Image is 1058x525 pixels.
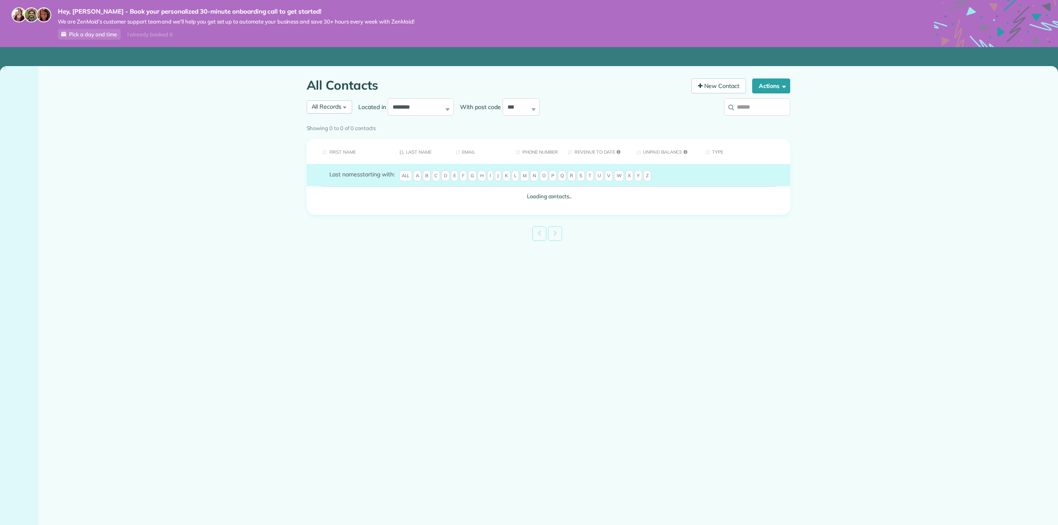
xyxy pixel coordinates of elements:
span: R [567,170,576,182]
span: E [451,170,458,182]
span: N [530,170,539,182]
span: I [487,170,493,182]
th: Last Name: activate to sort column descending [393,139,449,164]
img: jorge-587dff0eeaa6aab1f244e6dc62b8924c3b6ad411094392a53c71c6c4a576187d.jpg [24,7,39,22]
th: Revenue to Date: activate to sort column ascending [562,139,630,164]
label: Located in [352,103,388,111]
th: Unpaid Balance: activate to sort column ascending [630,139,699,164]
img: maria-72a9807cf96188c08ef61303f053569d2e2a8a1cde33d635c8a3ac13582a053d.jpg [12,7,26,22]
span: Z [643,170,651,182]
span: O [540,170,548,182]
span: F [460,170,467,182]
span: Last names [329,171,360,178]
div: Showing 0 to 0 of 0 contacts [307,121,790,133]
a: New Contact [691,78,746,93]
label: starting with: [329,170,395,178]
span: H [478,170,486,182]
span: M [520,170,529,182]
span: T [586,170,594,182]
span: A [413,170,422,182]
th: Type: activate to sort column ascending [699,139,790,164]
span: U [595,170,603,182]
span: X [625,170,633,182]
div: I already booked it [122,29,177,40]
span: J [495,170,501,182]
span: V [605,170,613,182]
span: S [577,170,585,182]
label: With post code [454,103,503,111]
span: Q [558,170,566,182]
strong: Hey, [PERSON_NAME] - Book your personalized 30-minute onboarding call to get started! [58,7,415,16]
span: Y [634,170,642,182]
button: Actions [752,78,790,93]
span: C [432,170,440,182]
span: G [468,170,477,182]
span: D [441,170,450,182]
span: Pick a day and time [69,31,117,38]
a: Pick a day and time [58,29,121,40]
span: K [503,170,510,182]
th: Email: activate to sort column ascending [449,139,510,164]
img: michelle-19f622bdf1676172e81f8f8fba1fb50e276960ebfe0243fe18214015130c80e4.jpg [36,7,51,22]
span: All Records [312,103,342,110]
span: B [423,170,431,182]
span: We are ZenMaid’s customer support team and we’ll help you get set up to automate your business an... [58,18,415,25]
h1: All Contacts [307,78,686,92]
span: W [614,170,624,182]
th: First Name: activate to sort column ascending [307,139,393,164]
td: Loading contacts.. [307,186,790,207]
span: All [399,170,412,182]
span: P [549,170,557,182]
span: L [512,170,519,182]
th: Phone number: activate to sort column ascending [510,139,562,164]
